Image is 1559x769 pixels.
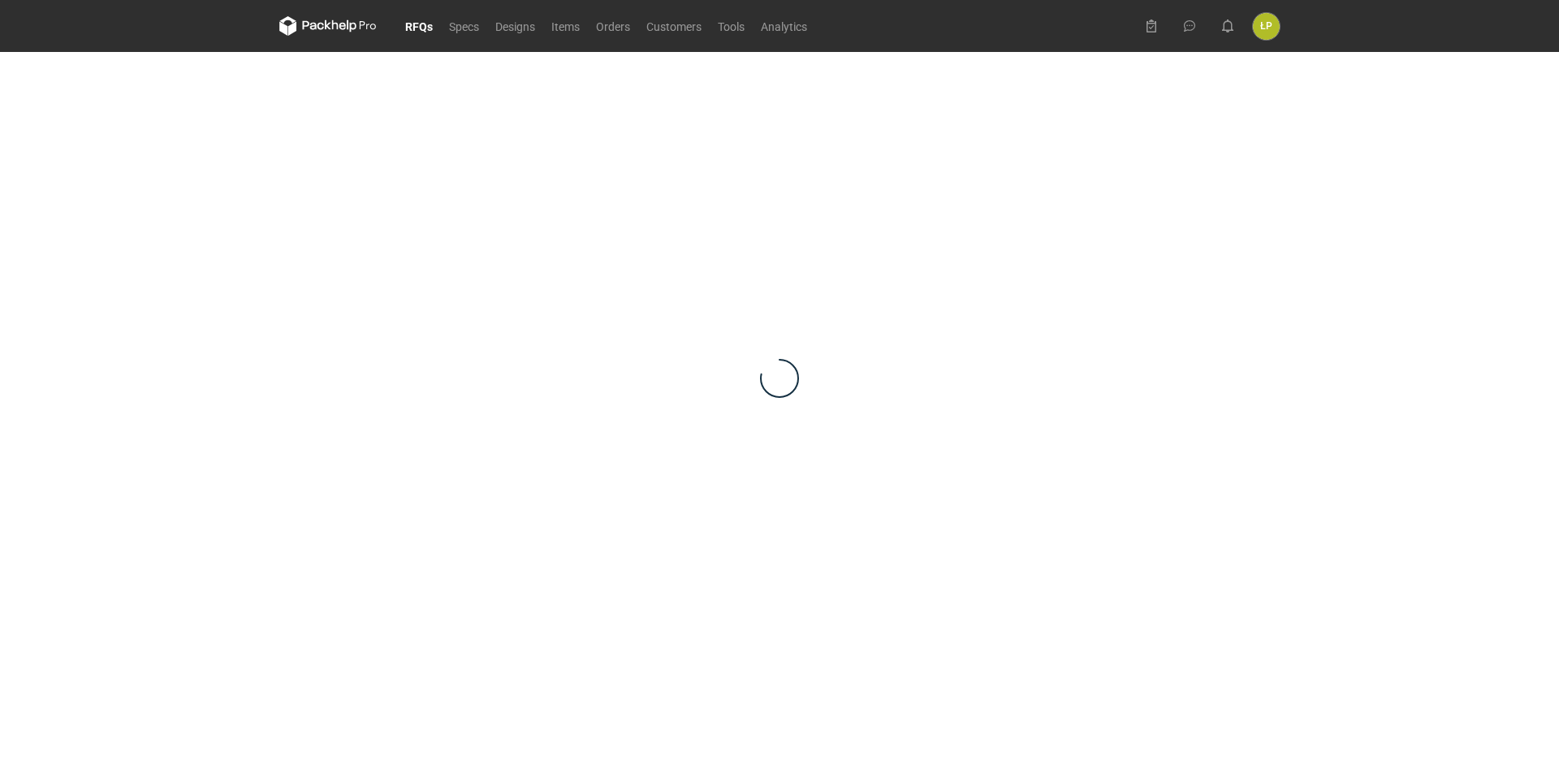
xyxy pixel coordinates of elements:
a: Analytics [753,16,815,36]
div: Łukasz Postawa [1253,13,1280,40]
a: RFQs [397,16,441,36]
a: Customers [638,16,710,36]
a: Tools [710,16,753,36]
a: Specs [441,16,487,36]
button: ŁP [1253,13,1280,40]
a: Orders [588,16,638,36]
a: Designs [487,16,543,36]
a: Items [543,16,588,36]
svg: Packhelp Pro [279,16,377,36]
